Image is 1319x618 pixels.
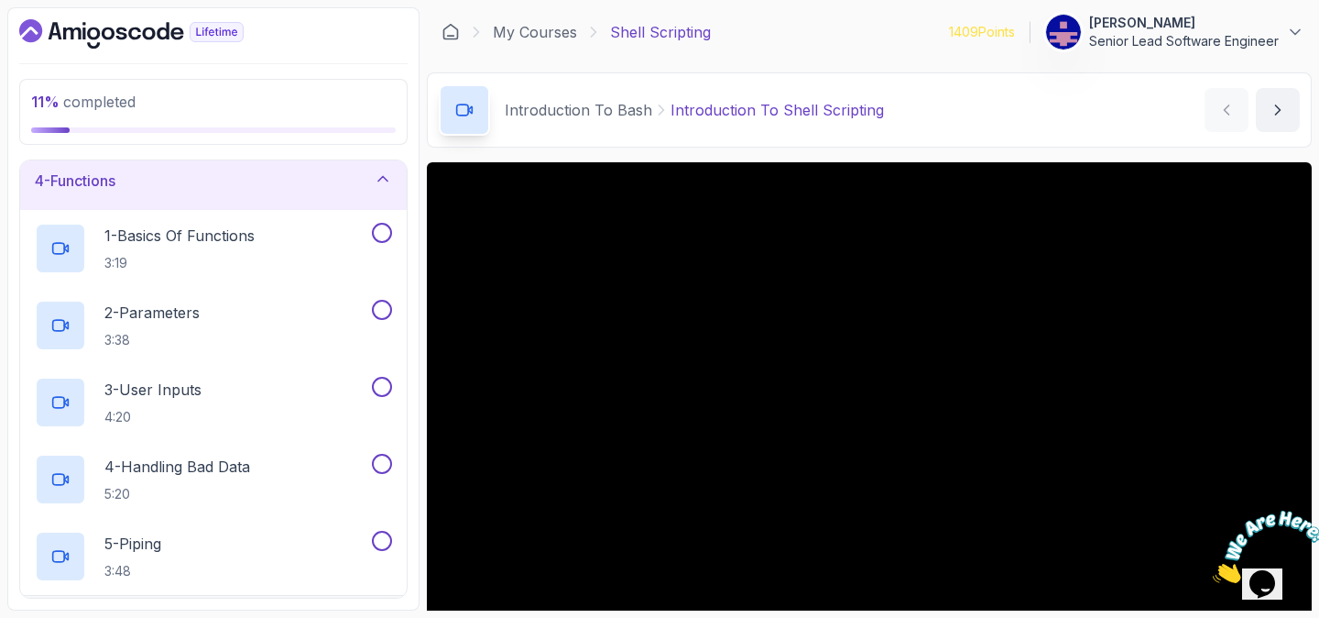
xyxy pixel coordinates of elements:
[1205,503,1319,590] iframe: chat widget
[104,254,255,272] p: 3:19
[505,99,652,121] p: Introduction To Bash
[35,223,392,274] button: 1-Basics Of Functions3:19
[670,99,884,121] p: Introduction To Shell Scripting
[949,23,1015,41] p: 1409 Points
[1256,88,1300,132] button: next content
[104,408,202,426] p: 4:20
[1045,14,1304,50] button: user profile image[PERSON_NAME]Senior Lead Software Engineer
[35,300,392,351] button: 2-Parameters3:38
[1089,14,1279,32] p: [PERSON_NAME]
[1046,15,1081,50] img: user profile image
[104,302,200,324] p: 2 - Parameters
[1089,32,1279,50] p: Senior Lead Software Engineer
[7,7,121,80] img: Chat attention grabber
[35,377,392,428] button: 3-User Inputs4:20
[35,454,392,505] button: 4-Handling Bad Data5:20
[441,23,460,41] a: Dashboard
[104,331,200,349] p: 3:38
[35,531,392,582] button: 5-Piping3:48
[104,456,250,478] p: 4 - Handling Bad Data
[104,379,202,401] p: 3 - User Inputs
[610,21,711,43] p: Shell Scripting
[31,93,60,111] span: 11 %
[1205,88,1248,132] button: previous content
[31,93,136,111] span: completed
[104,562,161,580] p: 3:48
[104,533,161,555] p: 5 - Piping
[20,151,407,210] button: 4-Functions
[19,19,286,49] a: Dashboard
[35,170,115,192] h3: 4 - Functions
[104,485,250,503] p: 5:20
[104,225,255,247] p: 1 - Basics Of Functions
[493,21,577,43] a: My Courses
